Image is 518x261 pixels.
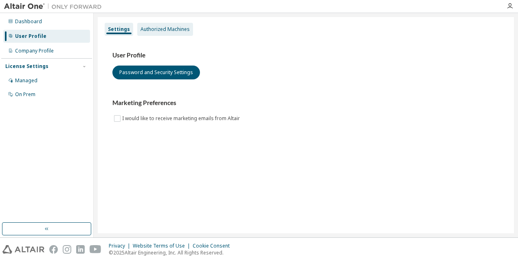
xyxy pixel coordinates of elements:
[49,245,58,254] img: facebook.svg
[15,91,35,98] div: On Prem
[109,243,133,249] div: Privacy
[108,26,130,33] div: Settings
[112,99,499,107] h3: Marketing Preferences
[5,63,48,70] div: License Settings
[133,243,193,249] div: Website Terms of Use
[193,243,235,249] div: Cookie Consent
[63,245,71,254] img: instagram.svg
[112,51,499,59] h3: User Profile
[90,245,101,254] img: youtube.svg
[2,245,44,254] img: altair_logo.svg
[15,33,46,39] div: User Profile
[140,26,190,33] div: Authorized Machines
[112,66,200,79] button: Password and Security Settings
[15,48,54,54] div: Company Profile
[4,2,106,11] img: Altair One
[122,114,241,123] label: I would like to receive marketing emails from Altair
[109,249,235,256] p: © 2025 Altair Engineering, Inc. All Rights Reserved.
[15,77,37,84] div: Managed
[15,18,42,25] div: Dashboard
[76,245,85,254] img: linkedin.svg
